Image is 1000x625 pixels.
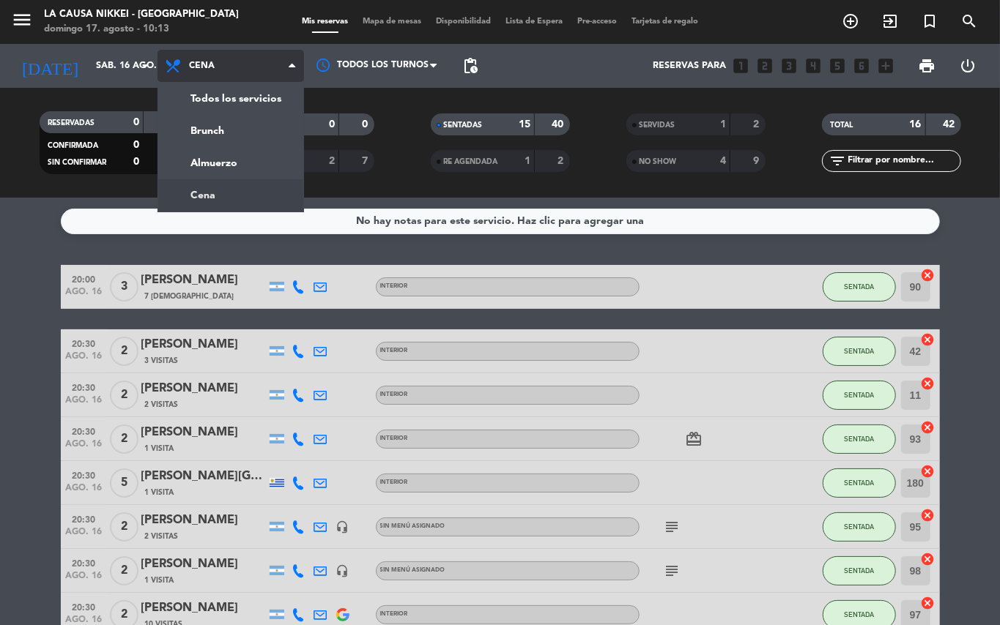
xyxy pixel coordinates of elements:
[110,381,138,410] span: 2
[823,556,896,585] button: SENTADA
[295,18,355,26] span: Mis reservas
[44,22,239,37] div: domingo 17. agosto - 10:13
[525,156,530,166] strong: 1
[380,435,408,441] span: INTERIOR
[380,392,408,397] span: INTERIOR
[823,468,896,498] button: SENTADA
[429,18,498,26] span: Disponibilidad
[844,479,874,487] span: SENTADA
[158,115,303,147] a: Brunch
[189,61,215,71] span: Cena
[380,348,408,353] span: INTERIOR
[380,567,445,573] span: Sin menú asignado
[145,487,174,498] span: 1 Visita
[110,512,138,542] span: 2
[804,56,823,75] i: looks_4
[844,282,874,291] span: SENTADA
[380,523,445,529] span: Sin menú asignado
[133,157,139,167] strong: 0
[362,156,371,166] strong: 7
[355,18,429,26] span: Mapa de mesas
[329,156,335,166] strong: 2
[829,56,848,75] i: looks_5
[624,18,705,26] span: Tarjetas de regalo
[110,468,138,498] span: 5
[145,531,179,542] span: 2 Visitas
[362,119,371,130] strong: 0
[844,391,874,399] span: SENTADA
[558,156,566,166] strong: 2
[141,271,266,290] div: [PERSON_NAME]
[48,119,95,127] span: RESERVADAS
[756,56,775,75] i: looks_two
[66,270,103,287] span: 20:00
[918,57,936,75] span: print
[48,142,99,149] span: CONFIRMADA
[66,378,103,395] span: 20:30
[66,527,103,544] span: ago. 16
[66,598,103,615] span: 20:30
[960,12,978,30] i: search
[844,566,874,575] span: SENTADA
[570,18,624,26] span: Pre-acceso
[136,57,154,75] i: arrow_drop_down
[380,611,408,617] span: INTERIOR
[141,335,266,354] div: [PERSON_NAME]
[336,520,349,534] i: headset_mic
[48,159,107,166] span: SIN CONFIRMAR
[844,435,874,443] span: SENTADA
[44,7,239,22] div: La Causa Nikkei - [GEOGRAPHIC_DATA]
[66,510,103,527] span: 20:30
[780,56,799,75] i: looks_3
[844,523,874,531] span: SENTADA
[66,395,103,412] span: ago. 16
[753,119,762,130] strong: 2
[158,179,303,212] a: Cena
[158,147,303,179] a: Almuerzo
[921,596,936,610] i: cancel
[720,156,726,166] strong: 4
[11,9,33,36] button: menu
[141,555,266,574] div: [PERSON_NAME]
[110,556,138,585] span: 2
[336,564,349,577] i: headset_mic
[66,466,103,483] span: 20:30
[960,57,977,75] i: power_settings_new
[910,119,922,130] strong: 16
[66,554,103,571] span: 20:30
[720,119,726,130] strong: 1
[356,213,644,230] div: No hay notas para este servicio. Haz clic para agregar una
[141,511,266,530] div: [PERSON_NAME]
[141,379,266,398] div: [PERSON_NAME]
[66,422,103,439] span: 20:30
[110,272,138,302] span: 3
[847,153,960,169] input: Filtrar por nombre...
[947,44,989,88] div: LOG OUT
[823,424,896,454] button: SENTADA
[444,158,498,165] span: RE AGENDADA
[145,443,174,454] span: 1 Visita
[11,50,89,82] i: [DATE]
[831,121,853,129] span: TOTAL
[823,272,896,302] button: SENTADA
[921,332,936,347] i: cancel
[141,467,266,486] div: [PERSON_NAME][GEOGRAPHIC_DATA]
[380,479,408,485] span: INTERIOR
[133,140,139,150] strong: 0
[145,355,179,367] span: 3 Visitas
[498,18,570,26] span: Lista de Espera
[853,56,872,75] i: looks_6
[141,599,266,618] div: [PERSON_NAME]
[921,464,936,479] i: cancel
[519,119,530,130] strong: 15
[877,56,896,75] i: add_box
[921,508,936,523] i: cancel
[66,334,103,351] span: 20:30
[732,56,751,75] i: looks_one
[66,483,103,500] span: ago. 16
[753,156,762,166] strong: 9
[881,12,899,30] i: exit_to_app
[66,287,103,304] span: ago. 16
[133,117,139,127] strong: 0
[640,158,677,165] span: NO SHOW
